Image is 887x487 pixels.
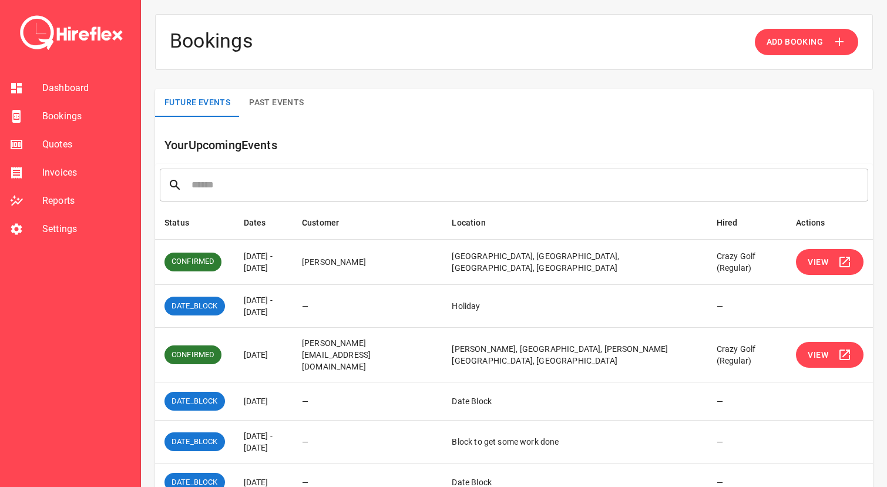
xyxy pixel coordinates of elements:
td: — [293,382,443,421]
td: [PERSON_NAME][EMAIL_ADDRESS][DOMAIN_NAME] [293,328,443,382]
span: DATE_BLOCK [164,396,225,407]
span: CONFIRMED [164,350,221,361]
td: — [707,285,787,328]
span: Dashboard [42,81,131,95]
td: — [293,421,443,464]
span: Add Booking [767,35,823,49]
span: CONFIRMED [164,256,221,267]
td: — [707,421,787,464]
td: [GEOGRAPHIC_DATA], [GEOGRAPHIC_DATA], [GEOGRAPHIC_DATA], [GEOGRAPHIC_DATA] [442,239,707,285]
td: Block to get some work done [442,421,707,464]
td: [DATE] - [DATE] [234,421,293,464]
span: Settings [42,222,131,236]
td: [DATE] - [DATE] [234,239,293,285]
td: Crazy Golf (Regular) [707,328,787,382]
th: Status [155,206,234,240]
button: Add Booking [755,29,858,55]
td: [DATE] [234,328,293,382]
span: Reports [42,194,131,208]
button: View [796,249,864,276]
td: — [707,382,787,421]
th: Actions [787,206,873,240]
h4: Bookings [170,29,253,55]
span: Quotes [42,137,131,152]
th: Customer [293,206,443,240]
th: Location [442,206,707,240]
span: DATE_BLOCK [164,436,225,448]
button: Future Events [155,89,240,117]
h6: Your Upcoming Events [164,136,873,155]
span: DATE_BLOCK [164,301,225,312]
td: Date Block [442,382,707,421]
th: Dates [234,206,293,240]
button: Past Events [240,89,313,117]
td: Crazy Golf (Regular) [707,239,787,285]
th: Hired [707,206,787,240]
td: [PERSON_NAME] [293,239,443,285]
button: View [796,342,864,368]
span: View [808,348,828,362]
span: Bookings [42,109,131,123]
span: View [808,255,828,270]
td: [DATE] [234,382,293,421]
td: — [293,285,443,328]
td: [DATE] - [DATE] [234,285,293,328]
span: Invoices [42,166,131,180]
td: Holiday [442,285,707,328]
td: [PERSON_NAME], [GEOGRAPHIC_DATA], [PERSON_NAME][GEOGRAPHIC_DATA], [GEOGRAPHIC_DATA] [442,328,707,382]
